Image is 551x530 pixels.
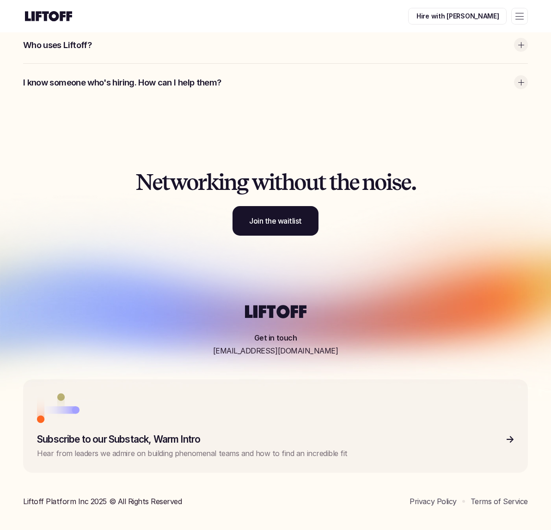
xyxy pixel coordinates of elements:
[213,345,338,356] a: [EMAIL_ADDRESS][DOMAIN_NAME]
[23,39,509,51] p: Who uses Liftoff?
[254,332,297,343] p: Get in touch
[408,8,507,24] a: Hire with [PERSON_NAME]
[23,496,182,507] p: Liftoff Platform Inc 2025 © All Rights Reserved
[233,206,318,236] a: Join the waitlist
[416,12,499,21] p: Hire with [PERSON_NAME]
[249,215,302,226] p: Join the waitlist
[410,497,456,506] a: Privacy Policy
[131,170,419,195] h2: Networking without the noise.
[23,77,509,89] p: I know someone who's hiring. How can I help them?
[471,497,528,506] a: Terms of Service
